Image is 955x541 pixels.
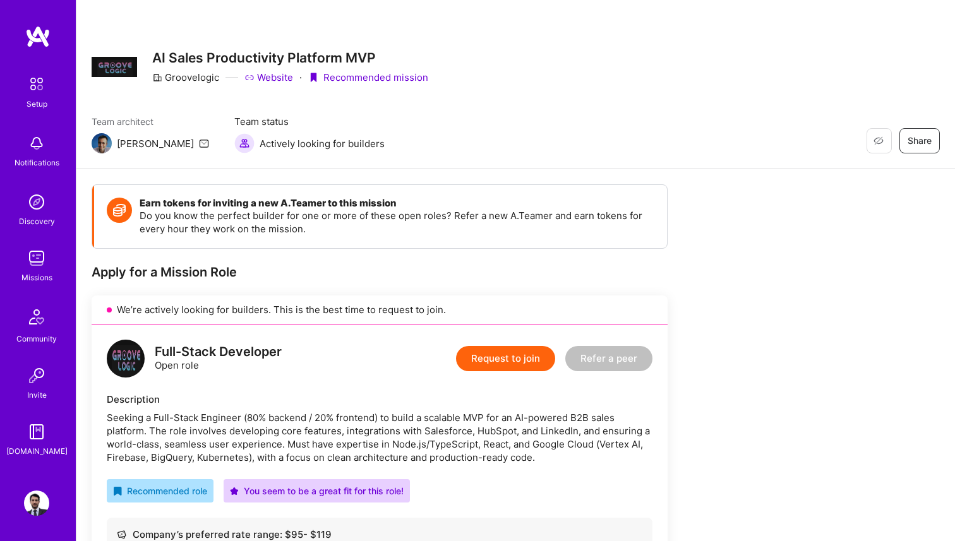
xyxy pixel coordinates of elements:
[24,189,49,215] img: discovery
[565,346,652,371] button: Refer a peer
[244,71,293,84] a: Website
[107,411,652,464] div: Seeking a Full-Stack Engineer (80% backend / 20% frontend) to build a scalable MVP for an AI-powe...
[874,136,884,146] i: icon EyeClosed
[117,528,642,541] div: Company’s preferred rate range: $ 95 - $ 119
[308,73,318,83] i: icon PurpleRibbon
[25,25,51,48] img: logo
[92,264,668,280] div: Apply for a Mission Role
[92,295,668,324] div: We’re actively looking for builders. This is the best time to request to join.
[899,128,940,153] button: Share
[140,198,654,209] h4: Earn tokens for inviting a new A.Teamer to this mission
[234,115,385,128] span: Team status
[117,530,126,539] i: icon Cash
[107,340,145,378] img: logo
[230,484,404,497] div: You seem to be a great fit for this role!
[21,302,52,332] img: Community
[27,97,47,110] div: Setup
[155,345,282,359] div: Full-Stack Developer
[230,487,239,496] i: icon PurpleStar
[199,138,209,148] i: icon Mail
[908,134,932,147] span: Share
[15,156,59,169] div: Notifications
[113,487,122,496] i: icon RecommendedBadge
[24,419,49,444] img: guide book
[152,71,219,84] div: Groovelogic
[456,346,555,371] button: Request to join
[24,363,49,388] img: Invite
[299,71,302,84] div: ·
[16,332,57,345] div: Community
[117,137,194,150] div: [PERSON_NAME]
[24,131,49,156] img: bell
[19,215,55,228] div: Discovery
[23,71,50,97] img: setup
[21,490,52,516] a: User Avatar
[107,393,652,406] div: Description
[152,50,428,66] h3: AI Sales Productivity Platform MVP
[24,490,49,516] img: User Avatar
[155,345,282,372] div: Open role
[260,137,385,150] span: Actively looking for builders
[140,209,654,235] p: Do you know the perfect builder for one or more of these open roles? Refer a new A.Teamer and ear...
[21,271,52,284] div: Missions
[92,133,112,153] img: Team Architect
[308,71,428,84] div: Recommended mission
[27,388,47,401] div: Invite
[92,57,137,77] img: Company Logo
[152,73,162,83] i: icon CompanyGray
[6,444,68,458] div: [DOMAIN_NAME]
[24,246,49,271] img: teamwork
[234,133,255,153] img: Actively looking for builders
[113,484,207,497] div: Recommended role
[92,115,209,128] span: Team architect
[107,198,132,223] img: Token icon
